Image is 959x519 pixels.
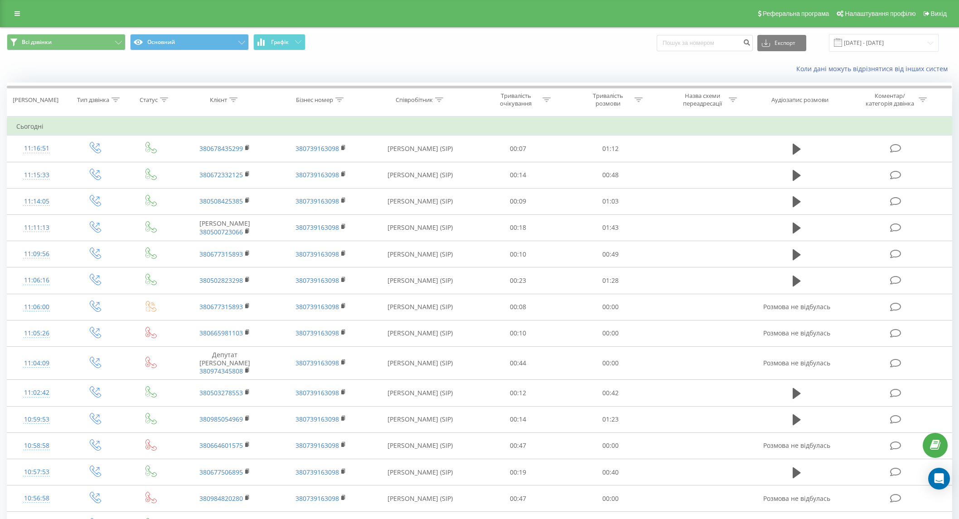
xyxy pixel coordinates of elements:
a: 380739163098 [295,441,339,450]
td: [PERSON_NAME] (SIP) [368,188,472,214]
td: 00:00 [564,346,657,380]
a: 380664601575 [199,441,243,450]
a: 380503278553 [199,388,243,397]
a: 380739163098 [295,415,339,423]
div: Назва схеми переадресації [678,92,727,107]
div: 11:04:09 [16,354,57,372]
td: [PERSON_NAME] (SIP) [368,267,472,294]
span: Розмова не відбулась [763,302,830,311]
a: 380502823298 [199,276,243,285]
a: 380739163098 [295,144,339,153]
td: [PERSON_NAME] (SIP) [368,380,472,406]
td: [PERSON_NAME] (SIP) [368,346,472,380]
td: Депутат [PERSON_NAME] [177,346,273,380]
td: 01:23 [564,406,657,432]
a: 380677315893 [199,250,243,258]
a: 380739163098 [295,388,339,397]
span: Розмова не відбулась [763,329,830,337]
a: 380508425385 [199,197,243,205]
td: 00:09 [472,188,564,214]
a: 380739163098 [295,170,339,179]
div: Бізнес номер [296,96,333,104]
td: 00:19 [472,459,564,485]
span: Розмова не відбулась [763,441,830,450]
td: 00:18 [472,214,564,241]
a: 380739163098 [295,359,339,367]
td: [PERSON_NAME] (SIP) [368,162,472,188]
input: Пошук за номером [657,35,753,51]
td: [PERSON_NAME] (SIP) [368,459,472,485]
td: 00:00 [564,320,657,346]
span: Вихід [931,10,947,17]
div: 10:56:58 [16,490,57,507]
td: 00:08 [472,294,564,320]
td: [PERSON_NAME] (SIP) [368,320,472,346]
a: 380500723066 [199,228,243,236]
div: Статус [140,96,158,104]
div: Тип дзвінка [77,96,109,104]
td: [PERSON_NAME] (SIP) [368,241,472,267]
div: [PERSON_NAME] [13,96,58,104]
td: 00:48 [564,162,657,188]
div: Open Intercom Messenger [928,468,950,490]
div: Коментар/категорія дзвінка [863,92,916,107]
a: 380677315893 [199,302,243,311]
div: 11:05:26 [16,325,57,342]
td: 00:00 [564,485,657,512]
td: [PERSON_NAME] (SIP) [368,214,472,241]
td: Сьогодні [7,117,952,136]
td: 00:10 [472,241,564,267]
td: 00:12 [472,380,564,406]
a: 380677506895 [199,468,243,476]
a: 380739163098 [295,197,339,205]
td: [PERSON_NAME] (SIP) [368,485,472,512]
div: 11:02:42 [16,384,57,402]
button: Експорт [757,35,806,51]
td: 00:49 [564,241,657,267]
a: 380739163098 [295,468,339,476]
a: 380665981103 [199,329,243,337]
div: Тривалість очікування [492,92,540,107]
td: 01:03 [564,188,657,214]
td: [PERSON_NAME] (SIP) [368,432,472,459]
a: 380739163098 [295,250,339,258]
a: Коли дані можуть відрізнятися вiд інших систем [796,64,952,73]
div: 10:58:58 [16,437,57,455]
div: Тривалість розмови [584,92,632,107]
td: 00:00 [564,294,657,320]
span: Розмова не відбулась [763,494,830,503]
button: Основний [130,34,249,50]
td: 00:23 [472,267,564,294]
td: 00:07 [472,136,564,162]
div: 11:14:05 [16,193,57,210]
td: 00:42 [564,380,657,406]
div: 10:57:53 [16,463,57,481]
td: [PERSON_NAME] (SIP) [368,294,472,320]
td: 00:14 [472,406,564,432]
button: Всі дзвінки [7,34,126,50]
a: 380984820280 [199,494,243,503]
div: 11:06:00 [16,298,57,316]
a: 380739163098 [295,276,339,285]
td: [PERSON_NAME] [177,214,273,241]
td: [PERSON_NAME] (SIP) [368,406,472,432]
div: 11:09:56 [16,245,57,263]
a: 380739163098 [295,302,339,311]
td: 00:47 [472,432,564,459]
div: Клієнт [210,96,227,104]
div: Співробітник [396,96,433,104]
a: 380678435299 [199,144,243,153]
td: 01:43 [564,214,657,241]
button: Графік [253,34,305,50]
a: 380739163098 [295,223,339,232]
td: [PERSON_NAME] (SIP) [368,136,472,162]
td: 00:44 [472,346,564,380]
td: 00:14 [472,162,564,188]
span: Графік [271,39,289,45]
a: 380739163098 [295,494,339,503]
td: 00:47 [472,485,564,512]
div: 11:06:16 [16,272,57,289]
td: 00:00 [564,432,657,459]
td: 01:12 [564,136,657,162]
div: Аудіозапис розмови [771,96,828,104]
